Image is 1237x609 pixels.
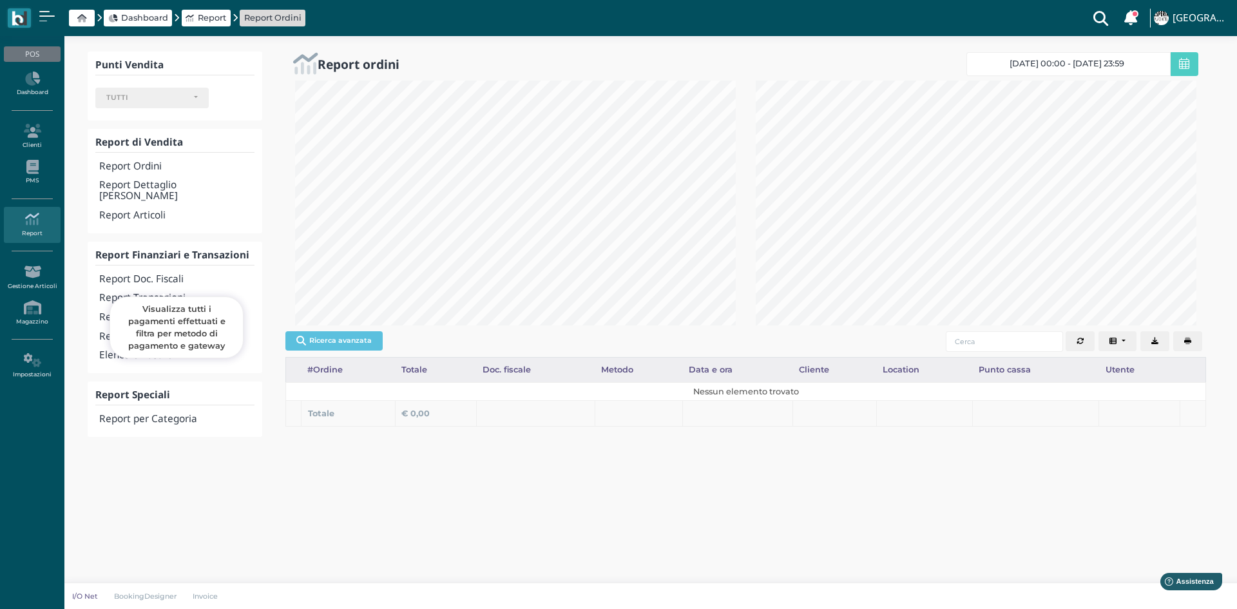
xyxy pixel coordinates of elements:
h4: Report Ordini [99,161,254,172]
button: Export [1140,331,1169,352]
a: PMS [4,155,60,190]
iframe: Help widget launcher [1146,569,1226,598]
b: Report Finanziari e Transazioni [95,248,249,262]
div: Totale [395,358,476,382]
a: Gestione Articoli [4,260,60,295]
div: #Ordine [302,358,395,382]
div: Visualizza tutti i pagamenti effettuati e filtra per metodo di pagamento e gateway [110,296,244,358]
a: Clienti [4,119,60,154]
b: Punti Vendita [95,58,164,72]
b: Report di Vendita [95,135,183,149]
button: TUTTI [95,88,209,108]
input: Cerca [946,331,1063,352]
a: Report Ordini [244,12,302,24]
div: Colonne [1098,331,1141,352]
span: Report [198,12,226,24]
a: Dashboard [4,66,60,102]
button: Aggiorna [1066,331,1095,352]
button: Ricerca avanzata [285,331,383,351]
div: Data e ora [682,358,792,382]
span: Assistenza [38,10,85,20]
div: Punto cassa [973,358,1099,382]
div: Cliente [792,358,876,382]
b: Report Speciali [95,388,170,401]
a: Report [186,12,226,24]
div: Utente [1099,358,1180,382]
h4: Report Prelievi [99,331,254,342]
button: Columns [1098,331,1137,352]
div: Totale [308,407,388,420]
a: Report [4,207,60,242]
span: [DATE] 00:00 - [DATE] 23:59 [1010,59,1124,69]
a: Impostazioni [4,348,60,383]
img: ... [1154,11,1168,25]
h4: Report per Categoria [99,414,254,425]
h4: [GEOGRAPHIC_DATA] [1173,13,1229,24]
h4: Report Doc. Fiscali [99,274,254,285]
a: Dashboard [108,12,168,24]
a: ... [GEOGRAPHIC_DATA] [1152,3,1229,34]
h2: Report ordini [318,57,399,71]
div: TUTTI [106,93,187,102]
img: logo [12,11,26,26]
div: Doc. fiscale [476,358,595,382]
div: € 0,00 [401,407,470,420]
div: Location [876,358,972,382]
span: Dashboard [121,12,168,24]
div: POS [4,46,60,62]
h4: Report Dettaglio [PERSON_NAME] [99,180,254,202]
div: Metodo [595,358,683,382]
h4: Report Ricariche [99,312,254,323]
td: Nessun elemento trovato [286,383,1206,401]
h4: Report Articoli [99,210,254,221]
h4: Elenco Chiusure [99,350,254,361]
h4: Report Transazioni [99,293,254,304]
a: Magazzino [4,295,60,331]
